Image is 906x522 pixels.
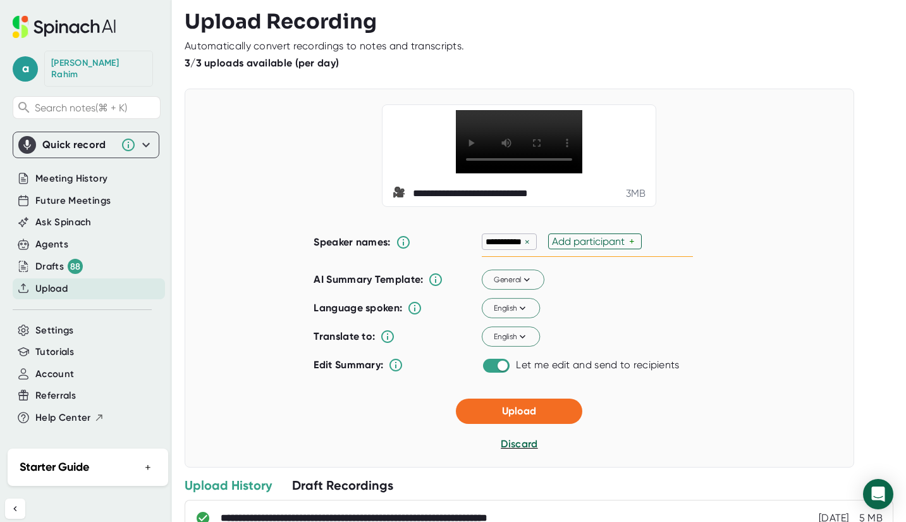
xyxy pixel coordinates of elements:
[35,411,91,425] span: Help Center
[185,9,893,34] h3: Upload Recording
[314,273,423,286] b: AI Summary Template:
[140,458,156,476] button: +
[35,323,74,338] button: Settings
[494,274,533,285] span: General
[35,367,74,382] button: Account
[314,359,383,371] b: Edit Summary:
[314,330,375,342] b: Translate to:
[35,345,74,359] button: Tutorials
[393,186,408,201] span: video
[20,459,89,476] h2: Starter Guide
[314,302,402,314] b: Language spoken:
[522,236,533,248] div: ×
[18,132,154,158] div: Quick record
[863,479,893,509] div: Open Intercom Messenger
[35,102,157,114] span: Search notes (⌘ + K)
[13,56,38,82] span: a
[51,58,146,80] div: Abdul Rahim
[314,236,390,248] b: Speaker names:
[501,438,537,450] span: Discard
[482,327,540,347] button: English
[35,194,111,208] button: Future Meetings
[482,270,544,290] button: General
[35,259,83,274] div: Drafts
[35,282,68,296] button: Upload
[292,477,393,494] div: Draft Recordings
[494,302,529,314] span: English
[502,405,536,417] span: Upload
[35,171,107,186] button: Meeting History
[185,57,339,69] b: 3/3 uploads available (per day)
[35,215,92,230] button: Ask Spinach
[501,437,537,452] button: Discard
[35,259,83,274] button: Drafts 88
[629,235,638,247] div: +
[552,235,629,247] div: Add participant
[42,139,114,151] div: Quick record
[482,299,540,319] button: English
[35,388,76,403] button: Referrals
[626,187,646,200] div: 3 MB
[35,237,68,252] button: Agents
[185,477,272,494] div: Upload History
[516,359,679,371] div: Let me edit and send to recipients
[185,40,464,53] div: Automatically convert recordings to notes and transcripts.
[35,411,104,425] button: Help Center
[5,499,25,519] button: Collapse sidebar
[456,399,582,424] button: Upload
[68,259,83,274] div: 88
[494,331,529,342] span: English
